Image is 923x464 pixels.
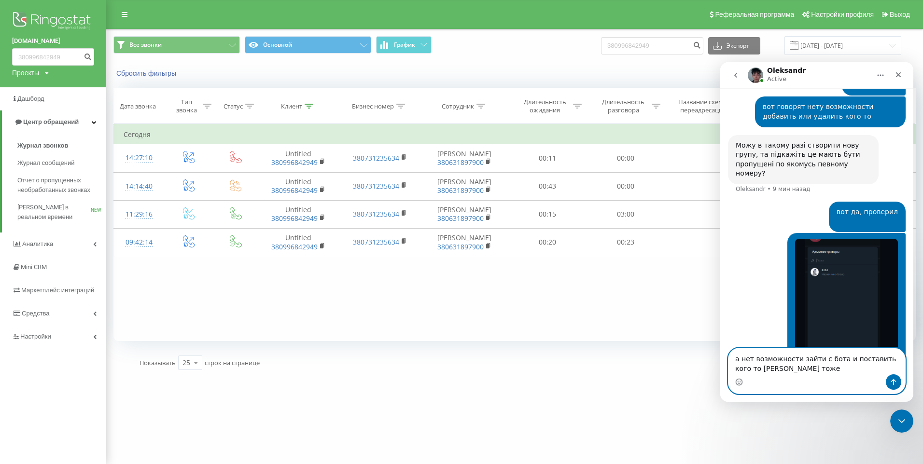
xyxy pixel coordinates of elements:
div: Бизнес номер [352,102,394,110]
a: Журнал звонков [17,137,106,154]
div: Название схемы переадресации [677,98,729,114]
a: Центр обращений [2,110,106,134]
td: 00:15 [508,200,587,228]
div: Длительность ожидания [519,98,571,114]
span: строк на странице [205,358,260,367]
td: 00:00 [587,172,665,200]
input: Поиск по номеру [12,48,94,66]
a: 380631897900 [437,214,484,223]
button: Сбросить фильтры [113,69,181,78]
span: Настройки [20,333,51,340]
div: 09:42:14 [124,233,154,252]
a: 380731235634 [353,237,399,246]
a: 380631897900 [437,186,484,195]
span: Выход [890,11,910,18]
div: 11:29:16 [124,205,154,224]
td: Untitled [258,172,339,200]
td: 03:00 [587,200,665,228]
a: 380996842949 [271,242,318,251]
td: Сегодня [114,125,916,144]
div: Статус [224,102,243,110]
span: Дашборд [17,95,44,102]
a: 380631897900 [437,242,484,251]
td: [PERSON_NAME] [420,144,508,172]
a: 380731235634 [353,153,399,163]
a: [DOMAIN_NAME] [12,36,94,46]
button: Все звонки [113,36,240,54]
a: 380731235634 [353,181,399,191]
span: Средства [22,310,50,317]
button: Экспорт [708,37,760,55]
span: График [394,41,415,48]
td: 00:00 [587,144,665,172]
span: Настройки профиля [811,11,874,18]
div: Клиент [281,102,302,110]
span: Маркетплейс интеграций [21,287,94,294]
div: Тип звонка [172,98,200,114]
button: График [376,36,432,54]
td: 00:11 [508,144,587,172]
td: [PERSON_NAME] [420,228,508,256]
a: 380996842949 [271,158,318,167]
div: Длительность разговора [598,98,649,114]
a: 380996842949 [271,186,318,195]
td: Untitled [258,144,339,172]
iframe: Intercom live chat [890,409,913,433]
span: [PERSON_NAME] в реальном времени [17,203,91,222]
td: Untitled [258,200,339,228]
a: 380631897900 [437,158,484,167]
a: Журнал сообщений [17,154,106,172]
span: Mini CRM [21,263,47,271]
img: Ringostat logo [12,10,94,34]
div: Сотрудник [442,102,474,110]
div: Проекты [12,68,39,78]
a: Отчет о пропущенных необработанных звонках [17,172,106,199]
td: 00:23 [587,228,665,256]
td: Untitled [258,228,339,256]
span: Журнал сообщений [17,158,74,168]
td: 00:20 [508,228,587,256]
div: 25 [182,358,190,368]
div: Дата звонка [120,102,156,110]
span: Показывать [140,358,176,367]
span: Реферальная программа [715,11,794,18]
td: [PERSON_NAME] [420,172,508,200]
input: Поиск по номеру [601,37,703,55]
span: Журнал звонков [17,141,68,150]
a: 380996842949 [271,214,318,223]
button: Основной [245,36,371,54]
div: 14:14:40 [124,177,154,196]
iframe: Intercom live chat [720,62,913,402]
td: [PERSON_NAME] [420,200,508,228]
span: Центр обращений [23,118,79,125]
a: [PERSON_NAME] в реальном времениNEW [17,199,106,226]
div: 14:27:10 [124,149,154,167]
a: 380731235634 [353,209,399,218]
span: Все звонки [129,41,162,49]
td: 00:43 [508,172,587,200]
span: Аналитика [22,240,53,247]
span: Отчет о пропущенных необработанных звонках [17,176,101,195]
